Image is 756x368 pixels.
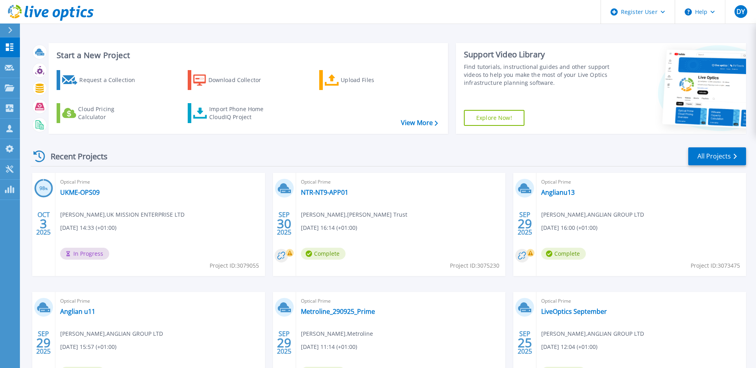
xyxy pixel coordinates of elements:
[60,210,185,219] span: [PERSON_NAME] , UK MISSION ENTERPRISE LTD
[301,343,357,351] span: [DATE] 11:14 (+01:00)
[541,329,644,338] span: [PERSON_NAME] , ANGLIAN GROUP LTD
[541,188,575,196] a: Anglianu13
[517,209,532,238] div: SEP 2025
[541,178,741,186] span: Optical Prime
[60,329,163,338] span: [PERSON_NAME] , ANGLIAN GROUP LTD
[736,8,745,15] span: DY
[34,184,53,193] h3: 98
[60,248,109,260] span: In Progress
[464,49,612,60] div: Support Video Library
[301,307,375,315] a: Metroline_290925_Prime
[541,210,644,219] span: [PERSON_NAME] , ANGLIAN GROUP LTD
[301,178,501,186] span: Optical Prime
[60,223,116,232] span: [DATE] 14:33 (+01:00)
[210,261,259,270] span: Project ID: 3079055
[60,343,116,351] span: [DATE] 15:57 (+01:00)
[464,110,524,126] a: Explore Now!
[541,223,597,232] span: [DATE] 16:00 (+01:00)
[60,307,95,315] a: Anglian u11
[518,220,532,227] span: 29
[208,72,272,88] div: Download Collector
[277,339,291,346] span: 29
[541,343,597,351] span: [DATE] 12:04 (+01:00)
[36,339,51,346] span: 29
[60,188,100,196] a: UKME-OPS09
[79,72,143,88] div: Request a Collection
[40,220,47,227] span: 3
[517,328,532,357] div: SEP 2025
[60,297,260,305] span: Optical Prime
[78,105,142,121] div: Cloud Pricing Calculator
[57,70,145,90] a: Request a Collection
[60,178,260,186] span: Optical Prime
[277,328,292,357] div: SEP 2025
[188,70,277,90] a: Download Collector
[464,63,612,87] div: Find tutorials, instructional guides and other support videos to help you make the most of your L...
[36,209,51,238] div: OCT 2025
[401,119,438,127] a: View More
[319,70,408,90] a: Upload Files
[277,220,291,227] span: 30
[688,147,746,165] a: All Projects
[301,297,501,305] span: Optical Prime
[301,210,407,219] span: [PERSON_NAME] , [PERSON_NAME] Trust
[691,261,740,270] span: Project ID: 3073475
[301,248,346,260] span: Complete
[57,103,145,123] a: Cloud Pricing Calculator
[541,248,586,260] span: Complete
[301,329,373,338] span: [PERSON_NAME] , Metroline
[341,72,405,88] div: Upload Files
[450,261,499,270] span: Project ID: 3075230
[301,188,348,196] a: NTR-NT9-APP01
[541,307,607,315] a: LiveOptics September
[301,223,357,232] span: [DATE] 16:14 (+01:00)
[31,147,118,166] div: Recent Projects
[36,328,51,357] div: SEP 2025
[541,297,741,305] span: Optical Prime
[57,51,438,60] h3: Start a New Project
[277,209,292,238] div: SEP 2025
[518,339,532,346] span: 25
[45,186,48,191] span: %
[209,105,271,121] div: Import Phone Home CloudIQ Project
